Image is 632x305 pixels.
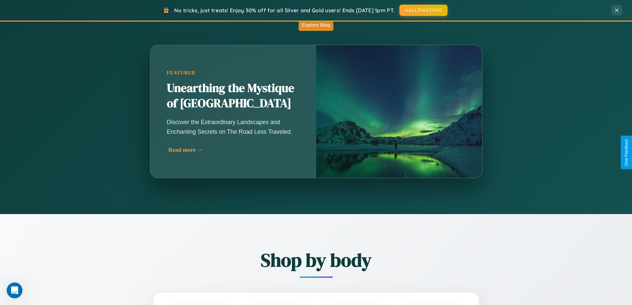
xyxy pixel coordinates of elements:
[7,282,23,298] iframe: Intercom live chat
[117,247,515,273] h2: Shop by body
[174,7,394,14] span: No tricks, just treats! Enjoy 30% off for all Silver and Gold users! Ends [DATE] 1pm PT.
[167,117,300,136] p: Discover the Extraordinary Landscapes and Enchanting Secrets on The Road Less Traveled.
[167,81,300,111] h2: Unearthing the Mystique of [GEOGRAPHIC_DATA]
[624,139,629,166] div: Give Feedback
[399,5,448,16] button: HALLOWEEN30
[167,70,300,76] div: Featured
[299,19,333,31] button: Explore Blog
[169,146,301,153] div: Read more →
